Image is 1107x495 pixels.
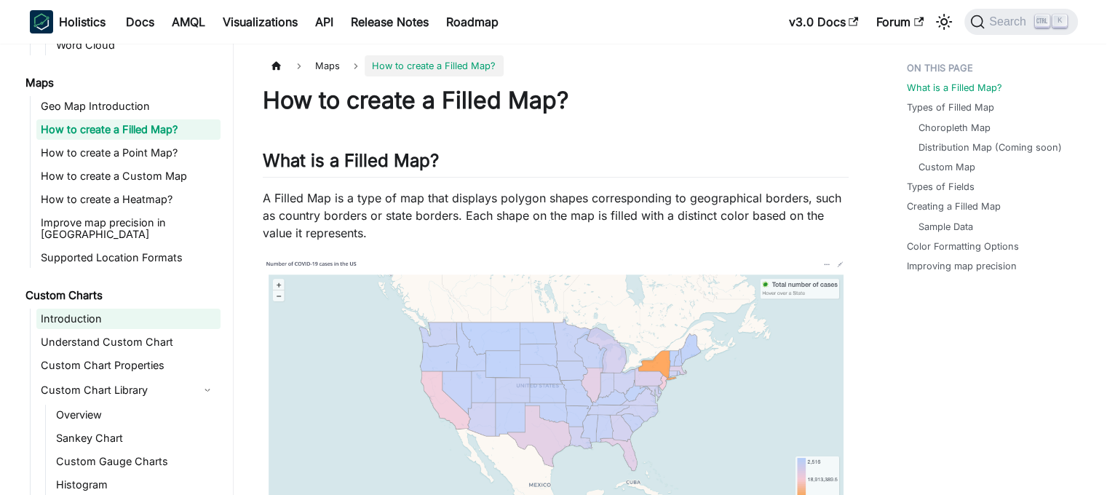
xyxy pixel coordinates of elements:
[918,160,975,174] a: Custom Map
[52,405,221,425] a: Overview
[964,9,1077,35] button: Search (Ctrl+K)
[263,55,849,76] nav: Breadcrumbs
[117,10,163,33] a: Docs
[15,44,234,495] nav: Docs sidebar
[214,10,306,33] a: Visualizations
[30,10,53,33] img: Holistics
[36,143,221,163] a: How to create a Point Map?
[918,220,973,234] a: Sample Data
[907,100,994,114] a: Types of Filled Map
[36,332,221,352] a: Understand Custom Chart
[263,150,849,178] h2: What is a Filled Map?
[918,121,991,135] a: Choropleth Map
[306,10,342,33] a: API
[52,451,221,472] a: Custom Gauge Charts
[36,247,221,268] a: Supported Location Formats
[30,10,106,33] a: HolisticsHolistics
[308,55,347,76] span: Maps
[194,379,221,402] button: Collapse sidebar category 'Custom Chart Library'
[263,189,849,242] p: A Filled Map is a type of map that displays polygon shapes corresponding to geographical borders,...
[52,35,221,55] a: Word Cloud
[163,10,214,33] a: AMQL
[36,355,221,376] a: Custom Chart Properties
[36,309,221,329] a: Introduction
[907,81,1002,95] a: What is a Filled Map?
[985,15,1035,28] span: Search
[52,475,221,495] a: Histogram
[21,285,221,306] a: Custom Charts
[780,10,868,33] a: v3.0 Docs
[437,10,507,33] a: Roadmap
[263,55,290,76] a: Home page
[36,189,221,210] a: How to create a Heatmap?
[36,119,221,140] a: How to create a Filled Map?
[1052,15,1067,28] kbd: K
[21,73,221,93] a: Maps
[36,166,221,186] a: How to create a Custom Map
[918,140,1062,154] a: Distribution Map (Coming soon)
[907,259,1017,273] a: Improving map precision
[868,10,932,33] a: Forum
[36,379,194,402] a: Custom Chart Library
[59,13,106,31] b: Holistics
[365,55,503,76] span: How to create a Filled Map?
[342,10,437,33] a: Release Notes
[907,239,1019,253] a: Color Formatting Options
[907,199,1001,213] a: Creating a Filled Map
[52,428,221,448] a: Sankey Chart
[907,180,975,194] a: Types of Fields
[932,10,956,33] button: Switch between dark and light mode (currently light mode)
[263,86,849,115] h1: How to create a Filled Map?
[36,213,221,245] a: Improve map precision in [GEOGRAPHIC_DATA]
[36,96,221,116] a: Geo Map Introduction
